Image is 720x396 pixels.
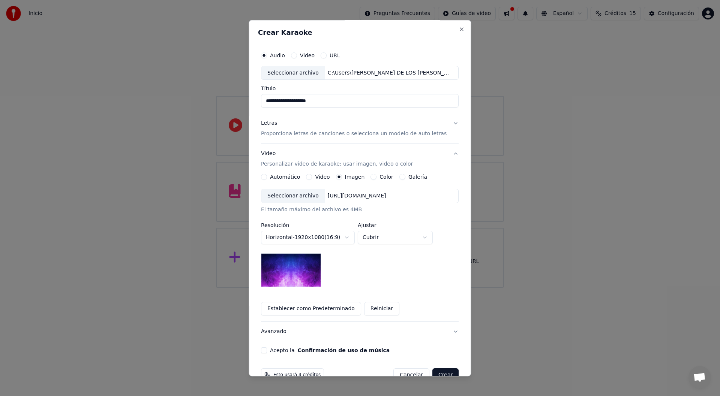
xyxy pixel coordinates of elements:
[261,144,459,174] button: VideoPersonalizar video de karaoke: usar imagen, video o color
[261,86,459,91] label: Título
[261,66,325,80] div: Seleccionar archivo
[270,53,285,58] label: Audio
[432,369,459,382] button: Crear
[315,175,330,180] label: Video
[261,114,459,144] button: LetrasProporciona letras de canciones o selecciona un modelo de auto letras
[270,348,390,353] label: Acepto la
[261,150,413,168] div: Video
[273,372,321,378] span: Esto usará 4 créditos
[380,175,394,180] label: Color
[300,53,315,58] label: Video
[261,161,413,168] p: Personalizar video de karaoke: usar imagen, video o color
[364,302,399,316] button: Reiniciar
[358,223,433,228] label: Ajustar
[261,223,355,228] label: Resolución
[261,130,447,138] p: Proporciona letras de canciones o selecciona un modelo de auto letras
[325,69,452,77] div: C:\Users\[PERSON_NAME] DE LOS [PERSON_NAME]\Downloads\1_4990330099019547855.wav
[261,120,277,127] div: Letras
[345,175,365,180] label: Imagen
[325,193,389,200] div: [URL][DOMAIN_NAME]
[270,175,300,180] label: Automático
[261,302,361,316] button: Establecer como Predeterminado
[330,53,340,58] label: URL
[261,322,459,342] button: Avanzado
[258,29,462,36] h2: Crear Karaoke
[394,369,430,382] button: Cancelar
[408,175,427,180] label: Galería
[261,190,325,203] div: Seleccionar archivo
[261,174,459,322] div: VideoPersonalizar video de karaoke: usar imagen, video o color
[261,206,459,214] div: El tamaño máximo del archivo es 4MB
[298,348,390,353] button: Acepto la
